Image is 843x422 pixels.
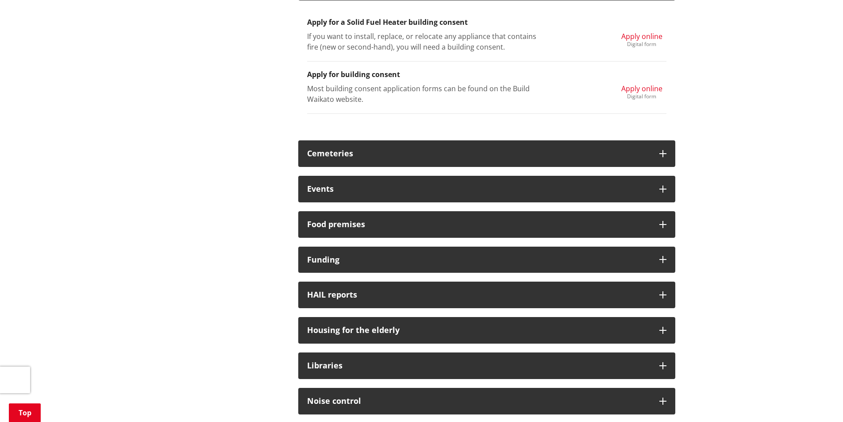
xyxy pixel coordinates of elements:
p: Most building consent application forms can be found on the Build Waikato website. [307,83,542,105]
a: Apply online Digital form [621,31,662,47]
h3: Noise control [307,397,651,406]
div: Digital form [621,42,662,47]
div: Digital form [621,94,662,99]
a: Top [9,403,41,422]
span: Apply online [621,31,662,41]
h3: Food premises [307,220,651,229]
p: If you want to install, replace, or relocate any appliance that contains fire (new or second-hand... [307,31,542,52]
a: Apply online Digital form [621,83,662,99]
h3: Housing for the elderly [307,326,651,335]
h3: Funding [307,256,651,264]
iframe: Messenger Launcher [802,385,834,417]
h3: Libraries [307,361,651,370]
h3: Apply for a Solid Fuel Heater building consent [307,18,666,27]
h3: HAIL reports [307,290,651,299]
h3: Apply for building consent [307,70,666,79]
h3: Cemeteries [307,149,651,158]
h3: Events [307,185,651,194]
span: Apply online [621,84,662,93]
